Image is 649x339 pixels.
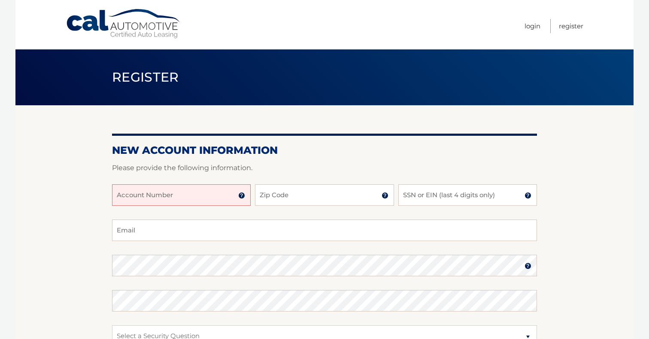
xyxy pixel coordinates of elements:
input: Account Number [112,184,251,206]
img: tooltip.svg [382,192,388,199]
img: tooltip.svg [238,192,245,199]
img: tooltip.svg [525,192,531,199]
p: Please provide the following information. [112,162,537,174]
span: Register [112,69,179,85]
h2: New Account Information [112,144,537,157]
a: Cal Automotive [66,9,182,39]
img: tooltip.svg [525,263,531,269]
input: Zip Code [255,184,394,206]
input: SSN or EIN (last 4 digits only) [398,184,537,206]
input: Email [112,220,537,241]
a: Register [559,19,583,33]
a: Login [525,19,540,33]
